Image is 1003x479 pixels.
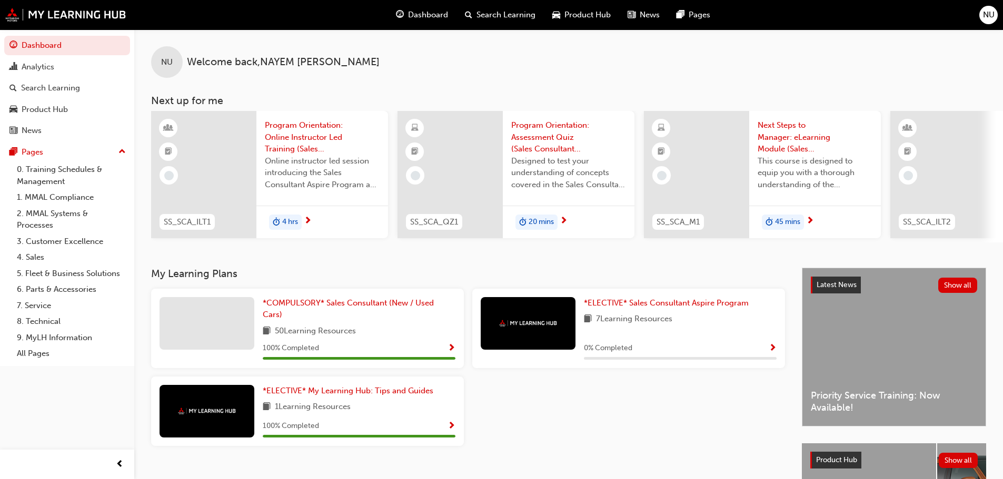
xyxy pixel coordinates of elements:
[263,385,438,397] a: *ELECTIVE* My Learning Hub: Tips and Guides
[448,420,455,433] button: Show Progress
[564,9,611,21] span: Product Hub
[4,57,130,77] a: Analytics
[22,61,54,73] div: Analytics
[275,325,356,338] span: 50 Learning Resources
[596,313,672,326] span: 7 Learning Resources
[511,155,626,191] span: Designed to test your understanding of concepts covered in the Sales Consultant Aspire Program 'P...
[410,216,458,228] span: SS_SCA_QZ1
[4,78,130,98] a: Search Learning
[151,268,785,280] h3: My Learning Plans
[13,298,130,314] a: 7. Service
[584,298,749,308] span: *ELECTIVE* Sales Consultant Aspire Program
[263,297,455,321] a: *COMPULSORY* Sales Consultant (New / Used Cars)
[904,121,911,135] span: learningResourceType_INSTRUCTOR_LED-icon
[118,145,126,159] span: up-icon
[644,111,881,238] a: SS_SCA_M1Next Steps to Manager: eLearning Module (Sales Consultant Aspire Program)This course is ...
[529,216,554,228] span: 20 mins
[263,386,433,395] span: *ELECTIVE* My Learning Hub: Tips and Guides
[658,121,665,135] span: learningResourceType_ELEARNING-icon
[9,148,17,157] span: pages-icon
[9,105,17,115] span: car-icon
[640,9,660,21] span: News
[9,41,17,50] span: guage-icon
[22,125,42,137] div: News
[275,401,351,414] span: 1 Learning Resources
[22,146,43,158] div: Pages
[265,155,380,191] span: Online instructor led session introducing the Sales Consultant Aspire Program and outlining what ...
[560,217,568,226] span: next-icon
[408,9,448,21] span: Dashboard
[398,111,634,238] a: SS_SCA_QZ1Program Orientation: Assessment Quiz (Sales Consultant Aspire Program)Designed to test ...
[552,8,560,22] span: car-icon
[677,8,684,22] span: pages-icon
[22,104,68,116] div: Product Hub
[4,36,130,55] a: Dashboard
[13,281,130,298] a: 6. Parts & Accessories
[4,142,130,162] button: Pages
[806,217,814,226] span: next-icon
[187,56,380,68] span: Welcome back , NAYEM [PERSON_NAME]
[511,119,626,155] span: Program Orientation: Assessment Quiz (Sales Consultant Aspire Program)
[411,145,419,159] span: booktick-icon
[165,121,172,135] span: learningResourceType_INSTRUCTOR_LED-icon
[448,422,455,431] span: Show Progress
[938,278,978,293] button: Show all
[811,390,977,413] span: Priority Service Training: Now Available!
[164,171,174,180] span: learningRecordVerb_NONE-icon
[519,216,527,229] span: duration-icon
[802,268,986,426] a: Latest NewsShow allPriority Service Training: Now Available!
[816,455,857,464] span: Product Hub
[544,4,619,26] a: car-iconProduct Hub
[476,9,535,21] span: Search Learning
[499,320,557,327] img: mmal
[13,249,130,266] a: 4. Sales
[775,216,800,228] span: 45 mins
[9,63,17,72] span: chart-icon
[448,342,455,355] button: Show Progress
[282,216,298,228] span: 4 hrs
[766,216,773,229] span: duration-icon
[584,297,753,309] a: *ELECTIVE* Sales Consultant Aspire Program
[4,121,130,140] a: News
[263,342,319,354] span: 100 % Completed
[164,216,211,228] span: SS_SCA_ILT1
[396,8,404,22] span: guage-icon
[456,4,544,26] a: search-iconSearch Learning
[4,34,130,142] button: DashboardAnalyticsSearch LearningProduct HubNews
[668,4,719,26] a: pages-iconPages
[304,217,312,226] span: next-icon
[13,233,130,250] a: 3. Customer Excellence
[273,216,280,229] span: duration-icon
[263,401,271,414] span: book-icon
[263,325,271,338] span: book-icon
[817,280,857,289] span: Latest News
[619,4,668,26] a: news-iconNews
[4,100,130,119] a: Product Hub
[903,216,951,228] span: SS_SCA_ILT2
[388,4,456,26] a: guage-iconDashboard
[658,145,665,159] span: booktick-icon
[584,342,632,354] span: 0 % Completed
[13,206,130,233] a: 2. MMAL Systems & Processes
[657,216,700,228] span: SS_SCA_M1
[5,8,126,22] img: mmal
[178,407,236,414] img: mmal
[13,189,130,206] a: 1. MMAL Compliance
[904,145,911,159] span: booktick-icon
[657,171,667,180] span: learningRecordVerb_NONE-icon
[13,161,130,189] a: 0. Training Schedules & Management
[263,298,434,320] span: *COMPULSORY* Sales Consultant (New / Used Cars)
[903,171,913,180] span: learningRecordVerb_NONE-icon
[151,111,388,238] a: SS_SCA_ILT1Program Orientation: Online Instructor Led Training (Sales Consultant Aspire Program)O...
[13,266,130,282] a: 5. Fleet & Business Solutions
[21,82,80,94] div: Search Learning
[758,119,872,155] span: Next Steps to Manager: eLearning Module (Sales Consultant Aspire Program)
[116,458,124,471] span: prev-icon
[758,155,872,191] span: This course is designed to equip you with a thorough understanding of the importance of departmen...
[448,344,455,353] span: Show Progress
[13,313,130,330] a: 8. Technical
[134,95,1003,107] h3: Next up for me
[165,145,172,159] span: booktick-icon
